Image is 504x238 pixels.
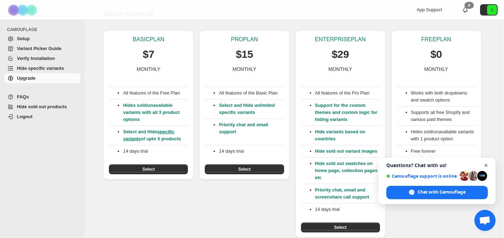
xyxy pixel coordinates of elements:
span: FAQs [17,94,29,99]
span: Hide specific variants [17,66,64,71]
span: App Support [417,7,442,12]
p: $29 [332,47,349,61]
span: Select [334,225,346,230]
span: CAMOUFLAGE [7,27,81,32]
p: $7 [143,47,154,61]
p: Hides sold/unavailable variants with all 3 product options [123,102,188,123]
a: Setup [4,34,80,44]
button: Avatar with initials 6 [480,4,498,16]
button: Select [205,164,284,174]
span: Logout [17,114,32,119]
p: Hide variants based on countries [315,128,380,142]
p: MONTHLY [233,66,256,73]
li: Hides sold/unavailable variants with 1 product option [411,128,476,142]
a: Upgrade [4,73,80,83]
li: Supports all free Shopify and various paid themes [411,109,476,123]
span: Upgrade [17,75,36,81]
p: 14 days trial [123,148,188,155]
text: 6 [491,8,493,12]
span: Select [238,166,251,172]
button: Select [301,222,380,232]
span: Variant Picker Guide [17,46,61,51]
span: Select [142,166,155,172]
img: Camouflage [6,0,41,20]
span: Setup [17,36,30,41]
p: PRO PLAN [231,36,258,43]
a: 0 [462,6,469,13]
p: Hide sold out swatches on home page, collection pages etc [315,160,380,181]
p: ENTERPRISE PLAN [315,36,365,43]
p: Select and Hide unlimited specific variants [219,102,284,116]
li: Free forever [411,148,476,155]
p: All features of the Pro Plan [315,90,380,97]
a: Variant Picker Guide [4,44,80,54]
a: Logout [4,112,80,122]
p: All features of the Free Plan [123,90,188,97]
span: Camouflage support is online [386,173,457,179]
p: Select and Hide of upto 5 products [123,128,188,142]
p: MONTHLY [137,66,160,73]
span: Close chat [482,161,491,170]
p: 14 days trial [315,206,380,213]
p: Priority chat and email support [219,121,284,142]
div: Chat with Camouflage [386,186,488,199]
p: MONTHLY [424,66,448,73]
div: 0 [465,2,474,9]
p: Priority chat, email and screenshare call support [315,187,380,201]
span: Avatar with initials 6 [487,5,497,15]
a: Hide specific variants [4,63,80,73]
p: $0 [430,47,442,61]
li: Works with both dropdowns and swatch options [411,90,476,104]
span: Chat with Camouflage [418,189,466,195]
span: Questions? Chat with us! [386,163,488,168]
p: MONTHLY [328,66,352,73]
a: Verify Installation [4,54,80,63]
p: $15 [236,47,253,61]
p: Support for the custom themes and custom logic for hiding variants [315,102,380,123]
a: Hide sold out products [4,102,80,112]
span: Hide sold out products [17,104,67,109]
p: 14 days trial [219,148,284,155]
p: FREE PLAN [421,36,451,43]
div: Open chat [474,210,496,231]
p: Hide sold out variant images [315,148,380,155]
a: FAQs [4,92,80,102]
span: Verify Installation [17,56,55,61]
button: Select [109,164,188,174]
p: All features of the Basic Plan [219,90,284,97]
p: BASIC PLAN [133,36,165,43]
